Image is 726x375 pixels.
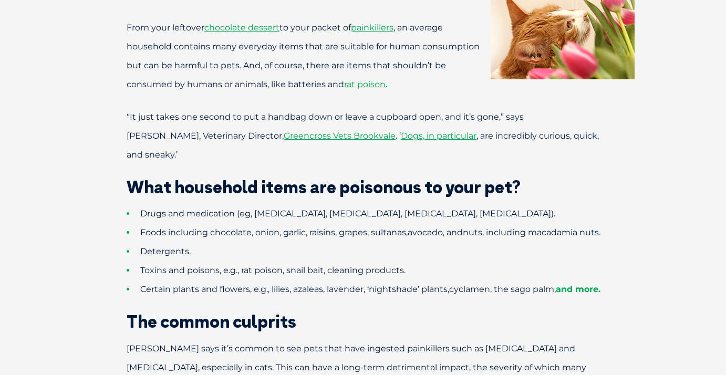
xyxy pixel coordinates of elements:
[127,112,524,141] span: “It just takes one second to put a handbag down or leave a cupboard open, and it’s gone,” says [P...
[127,23,204,33] span: From your leftover
[344,79,386,89] a: rat poison
[140,209,555,218] span: Drugs and medication (eg, [MEDICAL_DATA], [MEDICAL_DATA], [MEDICAL_DATA], [MEDICAL_DATA]).
[140,246,191,256] span: Detergents.
[279,23,351,33] span: to your packet of
[463,227,600,237] span: nuts, including macadamia nuts.
[140,227,408,237] span: Foods including chocolate, onion, garlic, raisins, grapes, sultanas,
[556,284,600,294] a: and more.
[127,23,480,89] span: , an average household contains many everyday items that are suitable for human consumption but c...
[401,131,476,141] a: Dogs, in particular
[90,179,636,195] h2: What household items are poisonous to your pet?
[140,265,406,275] span: Toxins and poisons, e.g., rat poison, snail bait, cleaning products.
[386,79,387,89] span: .
[449,284,556,294] span: cyclamen, the sago palm,
[396,131,401,141] span: . ‘
[90,313,636,330] h2: The common culprits
[140,284,449,294] span: Certain plants and flowers, e.g., lilies, azaleas, lavender, ‘nightshade’ plants,
[351,23,393,33] a: painkillers
[284,131,396,141] a: Greencross Vets Brookvale
[204,23,279,33] a: chocolate dessert
[408,227,463,237] span: avocado, and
